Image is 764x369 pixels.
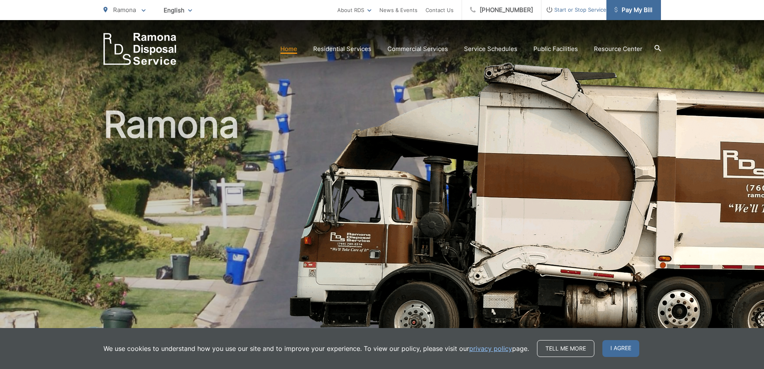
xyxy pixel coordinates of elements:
a: Tell me more [537,340,594,357]
a: Service Schedules [464,44,517,54]
p: We use cookies to understand how you use our site and to improve your experience. To view our pol... [103,344,529,353]
a: News & Events [379,5,417,15]
span: Pay My Bill [614,5,653,15]
a: privacy policy [469,344,512,353]
a: Residential Services [313,44,371,54]
a: Home [280,44,297,54]
span: English [158,3,198,17]
h1: Ramona [103,104,661,359]
a: Resource Center [594,44,642,54]
a: About RDS [337,5,371,15]
a: EDCD logo. Return to the homepage. [103,33,176,65]
span: I agree [602,340,639,357]
a: Contact Us [426,5,454,15]
a: Commercial Services [387,44,448,54]
span: Ramona [113,6,136,14]
a: Public Facilities [533,44,578,54]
